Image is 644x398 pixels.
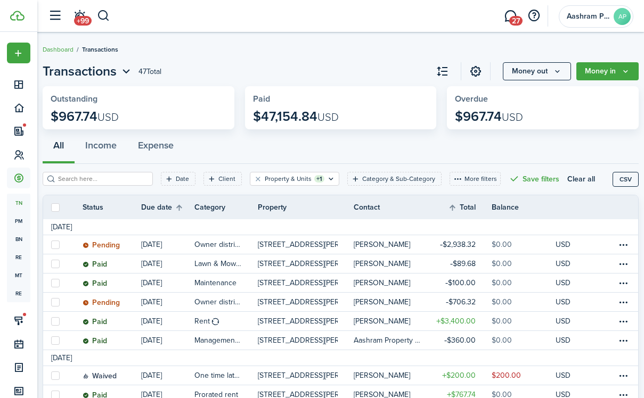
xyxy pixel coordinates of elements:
filter-tag-label: Client [218,174,235,184]
p: [STREET_ADDRESS][PERSON_NAME] [258,370,337,381]
table-profile-info-text: [PERSON_NAME] [354,260,410,268]
button: Money in [576,62,639,80]
span: Transactions [82,45,118,54]
a: $360.00 [428,331,492,350]
a: Paid [83,273,141,292]
widget-stats-title: Outstanding [51,94,226,104]
p: USD [556,370,570,381]
a: [STREET_ADDRESS][PERSON_NAME] [258,331,353,350]
status: Pending [83,241,120,250]
status: Pending [83,298,120,307]
a: [PERSON_NAME] [354,293,428,311]
widget-stats-title: Overdue [455,94,631,104]
button: Income [75,132,127,164]
a: $0.00 [492,293,556,311]
a: $200.00 [492,366,556,385]
a: [DATE] [141,254,194,273]
a: Owner distribution [194,235,258,254]
table-info-title: One time late fee [194,370,242,381]
a: USD [556,254,585,273]
a: $100.00 [428,273,492,292]
a: Notifications [69,3,89,30]
p: USD [556,239,570,250]
button: Clear all [567,172,595,186]
table-profile-info-text: [PERSON_NAME] [354,279,410,287]
p: USD [556,277,570,288]
span: USD [502,109,523,125]
filter-tag: Open filter [347,172,442,186]
a: [PERSON_NAME] [354,366,428,385]
a: Paid [83,331,141,350]
a: Aashram Property Management [354,331,428,350]
p: [DATE] [141,258,162,269]
table-profile-info-text: [PERSON_NAME] [354,371,410,380]
span: 27 [509,16,523,26]
a: Paid [83,254,141,273]
a: Lawn & Mowing [194,254,258,273]
a: USD [556,273,585,292]
widget-stats-title: Paid [253,94,429,104]
a: $2,938.32 [428,235,492,254]
status: Paid [83,318,107,326]
p: USD [556,296,570,308]
p: [DATE] [141,239,162,250]
table-amount-description: $0.00 [492,277,512,288]
span: USD [97,109,119,125]
button: Expense [127,132,184,164]
button: Open resource center [525,7,543,25]
p: USD [556,335,570,346]
a: [STREET_ADDRESS][PERSON_NAME] [258,293,353,311]
table-amount-description: $0.00 [492,296,512,308]
button: Save filters [509,172,559,186]
table-amount-description: $0.00 [492,335,512,346]
a: [STREET_ADDRESS][PERSON_NAME] [258,235,353,254]
td: [DATE] [43,352,80,363]
table-info-title: Lawn & Mowing [194,258,242,269]
a: $89.68 [428,254,492,273]
filter-tag-label: Date [176,174,189,184]
button: CSV [613,172,639,187]
header-page-total: 47 Total [138,66,161,77]
a: Dashboard [43,45,74,54]
a: mt [7,266,30,284]
table-amount-description: $200.00 [492,370,521,381]
a: pm [7,212,30,230]
a: USD [556,366,585,385]
filter-tag-label: Property & Units [265,174,312,184]
button: Money out [503,62,571,80]
a: re [7,248,30,266]
table-amount-title: $200.00 [442,370,476,381]
table-amount-title: $706.32 [446,296,476,308]
a: $0.00 [492,331,556,350]
p: USD [556,258,570,269]
a: tn [7,194,30,212]
input: Search here... [55,174,149,184]
a: [STREET_ADDRESS][PERSON_NAME] [258,273,353,292]
button: Open menu [503,62,571,80]
a: USD [556,331,585,350]
a: bn [7,230,30,248]
button: Clear filter [254,175,263,183]
avatar-text: AP [614,8,631,25]
a: USD [556,312,585,330]
span: re [7,284,30,302]
p: $47,154.84 [253,109,339,124]
a: One time late fee [194,366,258,385]
p: [STREET_ADDRESS][PERSON_NAME] [258,296,337,308]
p: [STREET_ADDRESS][PERSON_NAME] [258,335,337,346]
table-profile-info-text: [PERSON_NAME] [354,298,410,306]
a: $0.00 [492,273,556,292]
a: [STREET_ADDRESS][PERSON_NAME] [258,312,353,330]
a: USD [556,235,585,254]
table-info-title: Owner distribution [194,239,242,250]
span: USD [317,109,339,125]
a: Maintenance [194,273,258,292]
a: Pending [83,293,141,311]
table-profile-info-text: Aashram Property Management [354,336,421,345]
filter-tag: Open filter [161,172,195,186]
a: [PERSON_NAME] [354,312,428,330]
img: TenantCloud [10,11,25,21]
